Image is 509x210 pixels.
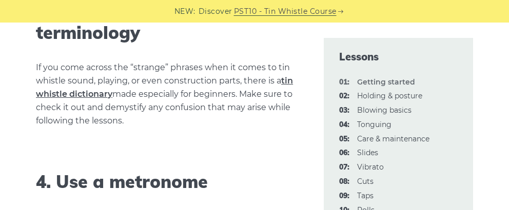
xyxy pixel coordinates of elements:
a: 05:Care & maintenance [357,134,429,143]
a: 06:Slides [357,148,378,157]
span: 01: [339,76,349,89]
span: 07: [339,161,349,174]
a: 08:Cuts [357,177,374,186]
a: 09:Taps [357,191,374,200]
span: NEW: [174,6,195,17]
h2: 3. Get familiar with the terminology [36,2,308,44]
a: 07:Vibrato [357,162,384,172]
a: 02:Holding & posture [357,91,422,100]
a: tin whistle dictionary [36,76,293,99]
h2: 4. Use a metronome [36,172,308,193]
span: 06: [339,147,349,159]
a: 04:Tonguing [357,120,391,129]
strong: Getting started [357,77,415,87]
p: If you come across the “strange” phrases when it comes to tin whistle sound, playing, or even con... [36,61,308,128]
span: 04: [339,119,349,131]
span: 05: [339,133,349,145]
span: 02: [339,90,349,102]
span: Lessons [339,50,458,64]
span: 03: [339,104,349,117]
a: 03:Blowing basics [357,106,412,115]
span: Discover [199,6,232,17]
span: 08: [339,176,349,188]
a: PST10 - Tin Whistle Course [234,6,337,17]
span: 09: [339,190,349,202]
